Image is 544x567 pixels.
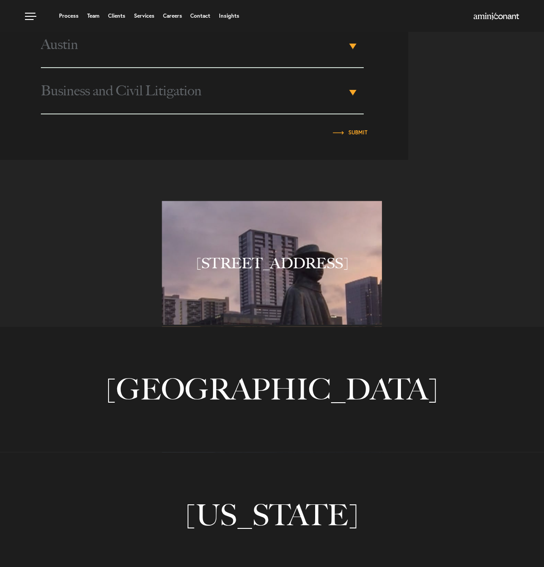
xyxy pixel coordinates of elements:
a: Process [59,13,79,19]
img: Amini & Conant [474,13,519,20]
b: ▾ [349,44,356,49]
a: Contact [190,13,210,19]
span: Business and Civil Litigation [41,68,346,113]
a: Careers [163,13,182,19]
a: Insights [219,13,239,19]
a: Clients [108,13,125,19]
b: ▾ [349,90,356,95]
input: Submit [348,130,367,135]
a: Services [134,13,154,19]
span: Austin [41,22,346,67]
a: Team [87,13,99,19]
a: Home [474,13,519,20]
